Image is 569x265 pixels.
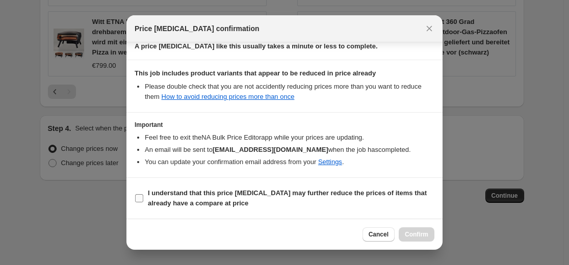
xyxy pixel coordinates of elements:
[135,121,434,129] h3: Important
[213,146,328,153] b: [EMAIL_ADDRESS][DOMAIN_NAME]
[318,158,342,166] a: Settings
[135,42,378,50] b: A price [MEDICAL_DATA] like this usually takes a minute or less to complete.
[145,82,434,102] li: Please double check that you are not accidently reducing prices more than you want to reduce them
[369,230,389,238] span: Cancel
[162,93,295,100] a: How to avoid reducing prices more than once
[145,132,434,143] li: Feel free to exit the NA Bulk Price Editor app while your prices are updating.
[135,23,260,34] span: Price [MEDICAL_DATA] confirmation
[363,227,395,242] button: Cancel
[145,145,434,155] li: An email will be sent to when the job has completed .
[422,21,436,36] button: Close
[135,69,376,77] b: This job includes product variants that appear to be reduced in price already
[148,189,427,207] b: I understand that this price [MEDICAL_DATA] may further reduce the prices of items that already h...
[145,157,434,167] li: You can update your confirmation email address from your .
